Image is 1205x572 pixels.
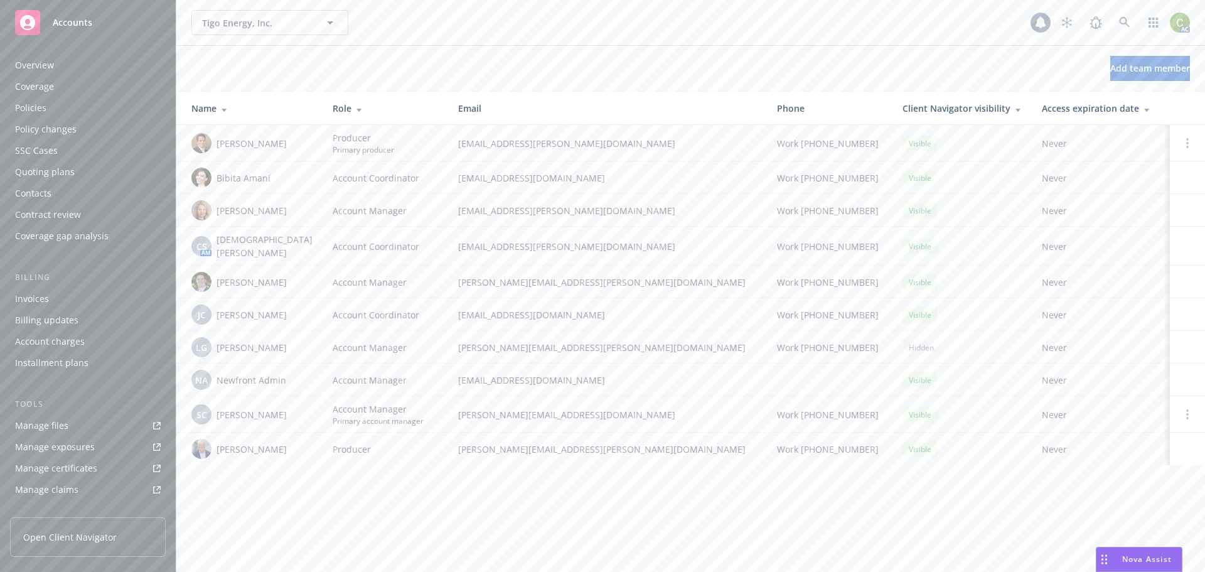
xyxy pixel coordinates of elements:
[1054,10,1079,35] a: Stop snowing
[1112,10,1137,35] a: Search
[777,341,879,354] span: Work [PHONE_NUMBER]
[191,10,348,35] button: Tigo Energy, Inc.
[902,102,1022,115] div: Client Navigator visibility
[777,276,879,289] span: Work [PHONE_NUMBER]
[15,353,88,373] div: Installment plans
[191,168,212,188] img: photo
[53,18,92,28] span: Accounts
[15,119,77,139] div: Policy changes
[217,341,287,354] span: [PERSON_NAME]
[1096,547,1182,572] button: Nova Assist
[217,171,270,185] span: Bibita Amani
[1042,137,1160,150] span: Never
[10,437,166,457] span: Manage exposures
[902,372,938,388] div: Visible
[902,307,938,323] div: Visible
[217,408,287,421] span: [PERSON_NAME]
[777,171,879,185] span: Work [PHONE_NUMBER]
[217,443,287,456] span: [PERSON_NAME]
[458,276,757,289] span: [PERSON_NAME][EMAIL_ADDRESS][PERSON_NAME][DOMAIN_NAME]
[191,200,212,220] img: photo
[217,276,287,289] span: [PERSON_NAME]
[333,443,371,456] span: Producer
[195,374,208,387] span: NA
[333,402,424,416] span: Account Manager
[458,308,757,321] span: [EMAIL_ADDRESS][DOMAIN_NAME]
[333,171,419,185] span: Account Coordinator
[10,5,166,40] a: Accounts
[1042,204,1160,217] span: Never
[196,240,207,253] span: CS
[458,240,757,253] span: [EMAIL_ADDRESS][PERSON_NAME][DOMAIN_NAME]
[902,441,938,457] div: Visible
[333,204,407,217] span: Account Manager
[10,416,166,436] a: Manage files
[10,77,166,97] a: Coverage
[196,408,207,421] span: SC
[196,341,207,354] span: LG
[15,205,81,225] div: Contract review
[191,272,212,292] img: photo
[458,408,757,421] span: [PERSON_NAME][EMAIL_ADDRESS][DOMAIN_NAME]
[1042,341,1160,354] span: Never
[902,274,938,290] div: Visible
[217,308,287,321] span: [PERSON_NAME]
[1042,408,1160,421] span: Never
[10,353,166,373] a: Installment plans
[217,204,287,217] span: [PERSON_NAME]
[1170,13,1190,33] img: photo
[333,102,438,115] div: Role
[10,55,166,75] a: Overview
[15,310,78,330] div: Billing updates
[333,131,394,144] span: Producer
[15,77,54,97] div: Coverage
[10,205,166,225] a: Contract review
[15,55,54,75] div: Overview
[15,98,46,118] div: Policies
[15,480,78,500] div: Manage claims
[1083,10,1108,35] a: Report a Bug
[1141,10,1166,35] a: Switch app
[15,141,58,161] div: SSC Cases
[777,204,879,217] span: Work [PHONE_NUMBER]
[23,531,117,544] span: Open Client Navigator
[902,170,938,186] div: Visible
[10,162,166,182] a: Quoting plans
[1042,443,1160,456] span: Never
[333,240,419,253] span: Account Coordinator
[191,102,313,115] div: Name
[1042,102,1160,115] div: Access expiration date
[10,480,166,500] a: Manage claims
[458,374,757,387] span: [EMAIL_ADDRESS][DOMAIN_NAME]
[10,183,166,203] a: Contacts
[217,374,286,387] span: Newfront Admin
[1096,548,1112,571] div: Drag to move
[902,340,940,355] div: Hidden
[10,458,166,478] a: Manage certificates
[15,183,51,203] div: Contacts
[15,458,97,478] div: Manage certificates
[902,136,938,151] div: Visible
[1110,56,1190,81] button: Add team member
[191,439,212,459] img: photo
[458,137,757,150] span: [EMAIL_ADDRESS][PERSON_NAME][DOMAIN_NAME]
[1122,554,1172,564] span: Nova Assist
[777,240,879,253] span: Work [PHONE_NUMBER]
[15,437,95,457] div: Manage exposures
[333,144,394,155] span: Primary producer
[10,226,166,246] a: Coverage gap analysis
[777,137,879,150] span: Work [PHONE_NUMBER]
[15,501,74,521] div: Manage BORs
[15,226,109,246] div: Coverage gap analysis
[333,276,407,289] span: Account Manager
[333,374,407,387] span: Account Manager
[198,308,206,321] span: JC
[10,398,166,411] div: Tools
[1042,240,1160,253] span: Never
[777,443,879,456] span: Work [PHONE_NUMBER]
[777,102,882,115] div: Phone
[10,141,166,161] a: SSC Cases
[10,310,166,330] a: Billing updates
[902,407,938,423] div: Visible
[15,332,85,352] div: Account charges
